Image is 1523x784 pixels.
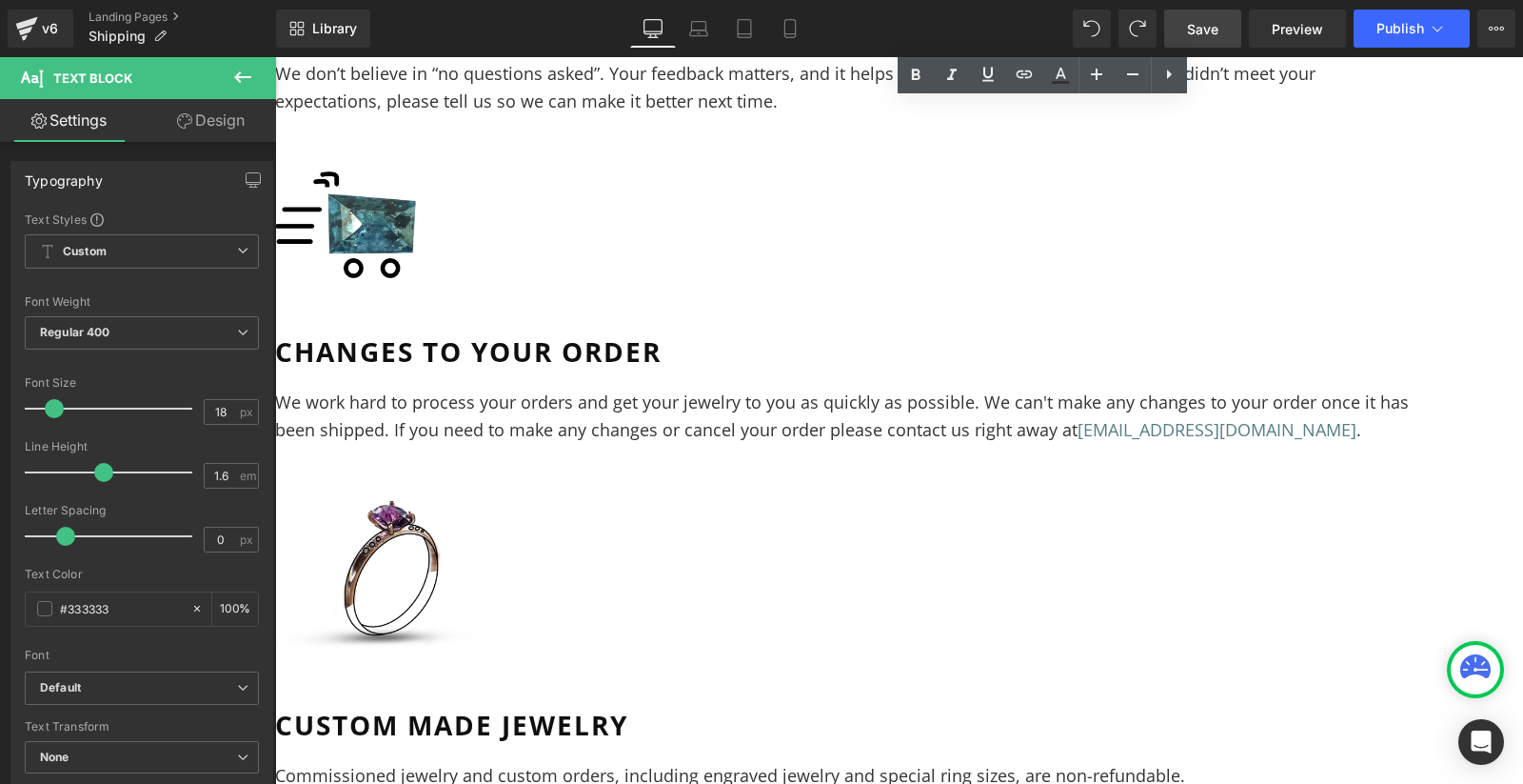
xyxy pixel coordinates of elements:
[1272,19,1323,39] span: Preview
[25,440,259,453] div: Line Height
[676,10,722,48] a: Laptop
[630,10,676,48] a: Desktop
[1249,10,1346,48] a: Preview
[25,295,259,309] div: Font Weight
[722,10,767,48] a: Tablet
[25,376,259,390] div: Font Size
[1354,10,1470,48] button: Publish
[212,593,258,626] div: %
[312,20,357,37] span: Library
[1187,19,1218,39] span: Save
[276,10,370,48] a: New Library
[1376,21,1424,36] span: Publish
[40,680,81,696] i: Default
[8,10,73,48] a: v6
[25,211,259,227] div: Text Styles
[240,406,256,418] span: px
[25,568,259,581] div: Text Color
[53,70,132,86] span: Text Block
[240,533,256,546] span: px
[1073,10,1111,48] button: Undo
[40,325,110,339] b: Regular 400
[25,649,259,662] div: Font
[38,16,62,41] div: v6
[89,29,146,44] span: Shipping
[40,750,69,764] b: None
[240,470,256,482] span: em
[142,99,280,142] a: Design
[60,598,182,619] input: Color
[25,720,259,734] div: Text Transform
[63,244,107,260] b: Custom
[767,10,813,48] a: Mobile
[89,10,276,25] a: Landing Pages
[25,162,103,189] div: Typography
[1458,719,1504,765] div: Open Intercom Messenger
[1118,10,1157,48] button: Redo
[1477,10,1515,48] button: More
[802,361,1081,384] a: [EMAIL_ADDRESS][DOMAIN_NAME]
[25,504,259,517] div: Letter Spacing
